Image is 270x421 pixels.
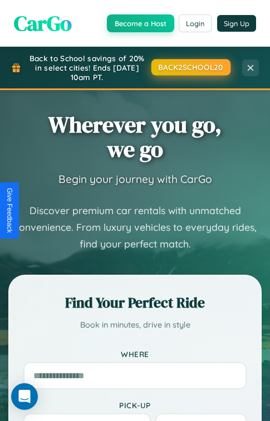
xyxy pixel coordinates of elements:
div: Open Intercom Messenger [11,383,38,410]
span: CarGo [14,8,72,38]
h1: Wherever you go, we go [48,112,222,161]
p: Book in minutes, drive in style [23,318,247,333]
div: Give Feedback [6,188,13,233]
label: Where [23,349,247,359]
label: Pick-up [23,400,247,410]
button: Sign Up [217,15,256,32]
p: Discover premium car rentals with unmatched convenience. From luxury vehicles to everyday rides, ... [8,202,262,252]
h2: Find Your Perfect Ride [23,293,247,313]
button: Login [179,14,212,32]
button: BACK2SCHOOL20 [151,59,230,75]
h3: Begin your journey with CarGo [58,172,212,186]
button: Become a Host [107,14,174,32]
span: Back to School savings of 20% in select cities! Ends [DATE] 10am PT. [27,53,148,82]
